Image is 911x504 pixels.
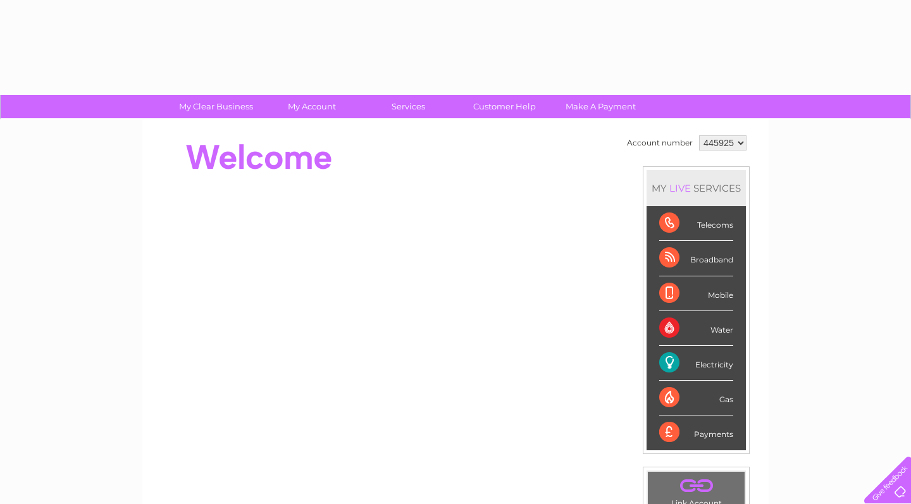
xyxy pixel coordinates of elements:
div: Payments [659,415,733,450]
div: LIVE [667,182,693,194]
div: Water [659,311,733,346]
div: MY SERVICES [647,170,746,206]
div: Gas [659,381,733,415]
a: Customer Help [452,95,557,118]
a: . [651,475,741,497]
a: Services [356,95,461,118]
a: My Account [260,95,364,118]
div: Mobile [659,276,733,311]
a: Make A Payment [548,95,653,118]
a: My Clear Business [164,95,268,118]
div: Telecoms [659,206,733,241]
div: Broadband [659,241,733,276]
td: Account number [624,132,696,154]
div: Electricity [659,346,733,381]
